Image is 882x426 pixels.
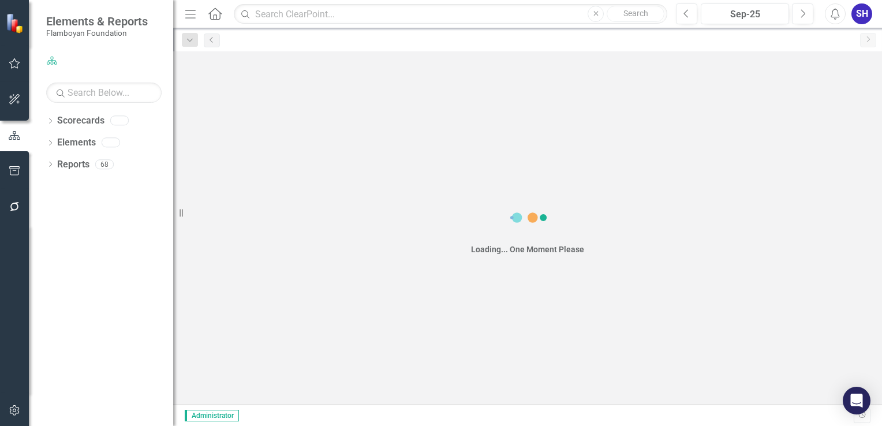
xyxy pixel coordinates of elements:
small: Flamboyan Foundation [46,28,148,38]
a: Reports [57,158,89,171]
input: Search ClearPoint... [234,4,667,24]
input: Search Below... [46,83,162,103]
img: ClearPoint Strategy [6,13,26,33]
span: Elements & Reports [46,14,148,28]
button: Sep-25 [701,3,789,24]
button: Search [607,6,664,22]
a: Elements [57,136,96,150]
div: Loading... One Moment Please [471,244,584,255]
div: 68 [95,159,114,169]
div: Open Intercom Messenger [843,387,870,414]
a: Scorecards [57,114,104,128]
button: SH [851,3,872,24]
span: Search [623,9,648,18]
span: Administrator [185,410,239,421]
div: Sep-25 [705,8,785,21]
